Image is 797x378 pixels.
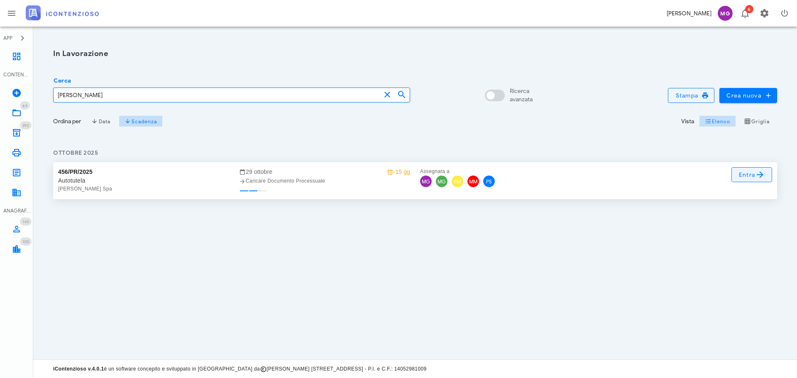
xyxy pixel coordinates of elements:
[387,167,410,176] div: -15 gg
[239,167,410,176] div: 29 ottobre
[483,176,495,187] span: PS
[667,9,711,18] div: [PERSON_NAME]
[675,92,707,99] span: Stampa
[739,115,775,127] button: Griglia
[53,117,81,126] div: Ordina per
[54,88,381,102] input: Cerca
[22,103,27,108] span: 64
[436,176,447,187] span: MG
[51,77,71,85] label: Cerca
[719,88,777,103] button: Crea nuova
[20,217,32,226] span: Distintivo
[681,117,694,126] div: Vista
[726,92,770,99] span: Crea nuova
[239,177,410,185] div: Caricare Documento Processuale
[668,88,714,103] button: Stampa
[20,237,32,246] span: Distintivo
[699,115,736,127] button: Elenco
[53,149,777,157] h4: ottobre 2025
[3,207,30,215] div: ANAGRAFICA
[86,115,116,127] button: Data
[22,123,29,128] span: 392
[20,121,32,129] span: Distintivo
[3,71,30,78] div: CONTENZIOSO
[382,90,392,100] button: clear icon
[119,115,163,127] button: Scadenza
[744,118,770,124] span: Griglia
[718,6,733,21] span: MG
[53,366,104,372] strong: iContenzioso v.4.0.1
[53,48,777,59] h1: In Lavorazione
[26,5,99,20] img: logo-text-2x.png
[58,176,229,185] div: Autotutela
[20,101,30,110] span: Distintivo
[91,118,110,124] span: Data
[452,176,463,187] span: RM
[125,118,157,124] span: Scadenza
[420,176,432,187] span: MG
[510,87,533,104] div: Ricerca avanzata
[715,3,735,23] button: MG
[735,3,755,23] button: Distintivo
[58,167,93,176] div: 456/PR/2025
[22,219,29,224] span: 140
[738,170,765,180] span: Entra
[420,167,591,176] div: Assegnata a
[745,5,753,13] span: Distintivo
[467,176,479,187] span: MM
[22,239,29,244] span: 100
[58,185,229,193] div: [PERSON_NAME] Spa
[731,167,773,182] a: Entra
[705,118,731,124] span: Elenco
